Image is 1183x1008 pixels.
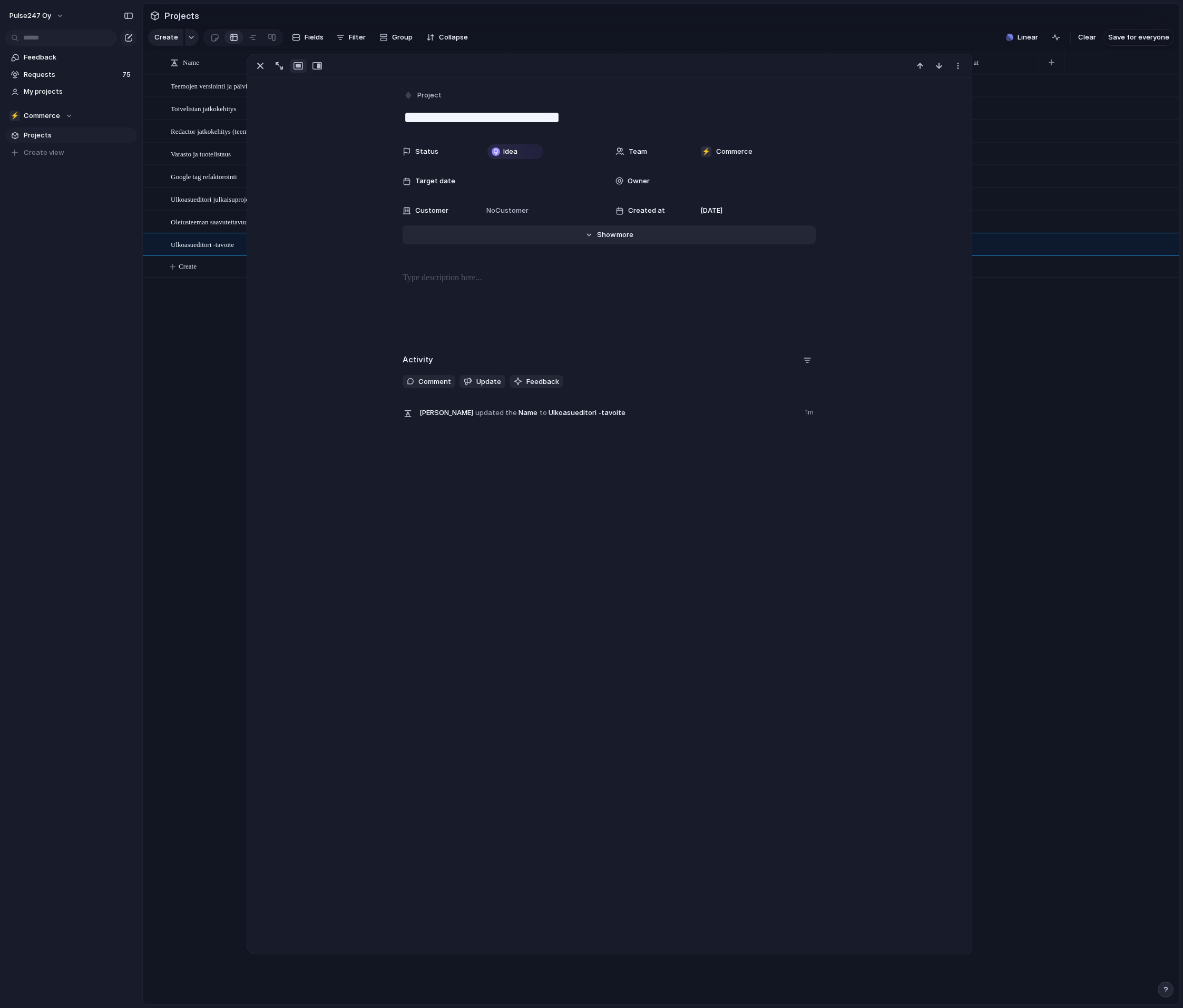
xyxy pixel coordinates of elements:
span: Team [629,146,647,157]
span: Varasto ja tuotelistaus [171,147,231,160]
span: updated the [475,408,517,418]
a: My projects [5,84,137,100]
span: No Customer [483,205,529,216]
span: Pulse247 Oy [9,11,51,21]
span: [PERSON_NAME] [419,408,473,418]
span: Created at [628,205,665,216]
span: Project [417,90,442,101]
button: Update [459,375,505,389]
span: Group [392,32,413,43]
span: Clear [1078,32,1096,43]
button: ⚡Commerce [5,108,137,124]
span: Requests [24,70,119,80]
a: Projects [5,127,137,143]
a: Feedback [5,50,137,65]
span: Projects [24,130,133,141]
button: Showmore [403,225,816,244]
span: Show [597,230,616,240]
span: Feedback [526,377,559,387]
button: Project [402,88,445,103]
span: Oletusteeman saavutettavuusdirektiivi [171,215,276,228]
span: Projects [162,6,201,25]
span: My projects [24,86,133,97]
button: Create [148,29,183,46]
span: Filter [349,32,366,43]
span: more [617,230,633,240]
span: Owner [628,176,650,186]
span: Ulkoasueditori -tavoite [171,238,234,250]
span: Name [183,57,199,68]
button: Fields [288,29,328,46]
button: Group [374,29,418,46]
h2: Activity [403,354,433,366]
span: 75 [122,70,133,80]
button: Collapse [422,29,472,46]
button: Linear [1002,29,1042,45]
div: ⚡ [701,146,711,157]
button: Clear [1074,29,1100,46]
span: 1m [805,405,816,418]
span: Update [476,377,501,387]
span: Toivelistan jatkokehitys [171,102,236,114]
span: Name Ulkoasueditori -tavoite [419,405,799,420]
span: Target date [415,176,455,186]
span: Collapse [439,32,468,43]
button: Create view [5,145,137,161]
span: Status [415,146,438,157]
button: Comment [403,375,455,389]
span: Redactor jatkokehitys (teematuki) [171,125,264,137]
span: Save for everyone [1108,32,1169,43]
span: to [540,408,547,418]
span: [DATE] [700,205,722,216]
span: Commerce [24,111,60,121]
a: Requests75 [5,67,137,83]
span: Create [154,32,178,43]
span: Idea [503,146,517,157]
button: Save for everyone [1103,29,1174,46]
span: Create [179,261,197,272]
button: Filter [332,29,370,46]
span: Linear [1018,32,1038,43]
span: Customer [415,205,448,216]
span: Feedback [24,52,133,63]
button: Feedback [510,375,563,389]
div: ⚡ [9,111,20,121]
span: Ulkoasueditori julkaisuprojekti [171,193,256,205]
span: Fields [305,32,324,43]
span: Comment [418,377,451,387]
span: Google tag refaktorointi [171,170,237,182]
span: Teemojen versiointi ja päivittäminen [171,80,271,92]
span: Create view [24,147,64,158]
span: Commerce [716,146,752,157]
button: Pulse247 Oy [5,7,70,24]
